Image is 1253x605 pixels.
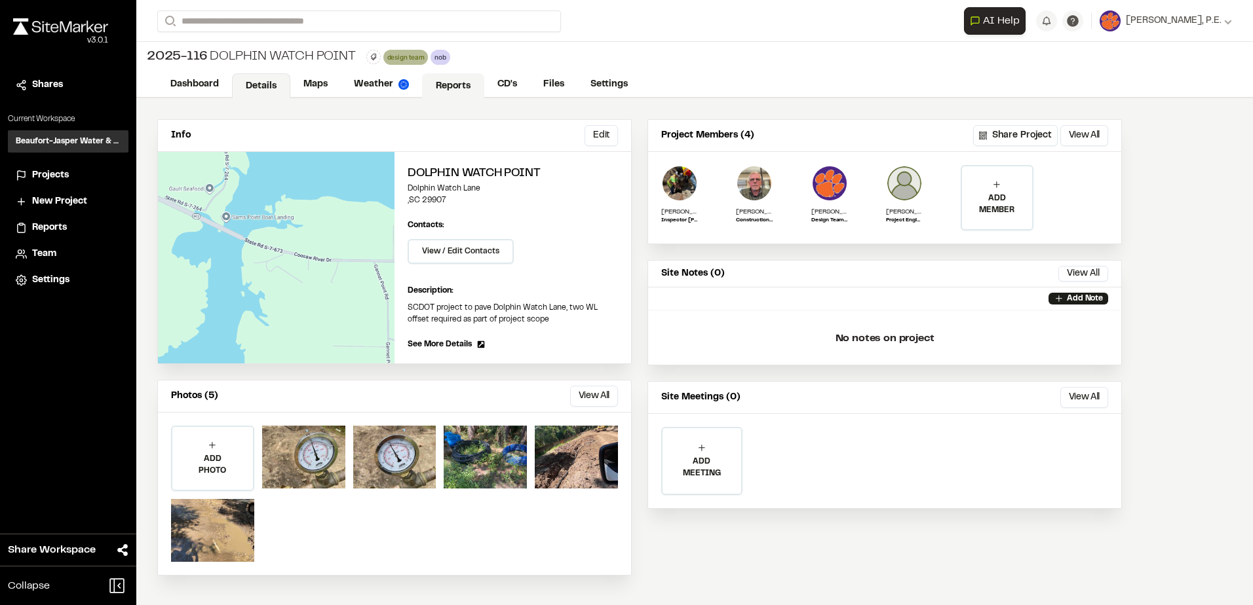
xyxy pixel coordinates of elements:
p: Photos (5) [171,389,218,403]
button: Open AI Assistant [964,7,1026,35]
a: Reports [16,221,121,235]
h3: Beaufort-Jasper Water & Sewer Authority [16,136,121,147]
a: CD's [484,72,530,97]
span: See More Details [408,339,472,350]
img: precipai.png [398,79,409,90]
p: [PERSON_NAME] [661,207,698,217]
p: Description: [408,285,618,297]
span: Share Workspace [8,542,96,558]
p: [PERSON_NAME] [886,207,923,217]
p: [PERSON_NAME] [736,207,773,217]
p: , SC 29907 [408,194,618,206]
span: Settings [32,273,69,287]
p: Info [171,128,191,143]
span: 2025-116 [147,47,207,67]
div: Open AI Assistant [964,7,1031,35]
p: ADD MEMBER [962,192,1031,216]
button: Share Project [973,125,1058,146]
p: ADD MEETING [663,456,741,479]
a: Maps [290,72,341,97]
span: AI Help [983,13,1020,29]
p: Inspector [PERSON_NAME] [661,217,698,225]
p: Project Members (4) [661,128,754,143]
p: ADD PHOTO [172,453,253,477]
span: Shares [32,78,63,92]
button: View All [1058,266,1108,282]
a: Shares [16,78,121,92]
p: Site Meetings (0) [661,390,741,405]
p: No notes on project [659,318,1111,359]
p: Construction Supervisor [736,217,773,225]
div: Oh geez...please don't... [13,35,108,46]
a: Details [232,73,290,98]
a: Team [16,247,121,261]
p: Site Notes (0) [661,266,725,281]
button: View All [1060,387,1108,408]
h2: Dolphin Watch Point [408,165,618,183]
a: Settings [577,72,641,97]
div: Dolphin Watch Point [147,47,356,67]
button: [PERSON_NAME], P.E. [1100,10,1232,31]
button: Search [157,10,181,32]
span: Team [32,247,56,261]
p: SCDOT project to pave Dolphin Watch Lane, two WL offset required as part of project scope [408,302,618,325]
p: Current Workspace [8,113,128,125]
a: Files [530,72,577,97]
p: Add Note [1067,293,1103,304]
p: Design Team Leader [811,217,848,225]
a: Dashboard [157,72,232,97]
a: Reports [422,73,484,98]
button: View All [1060,125,1108,146]
div: nob [431,50,450,65]
span: Reports [32,221,67,235]
a: Weather [341,72,422,97]
span: Projects [32,168,69,183]
a: New Project [16,194,121,209]
span: New Project [32,194,87,209]
img: Wesley T. Partin [886,165,923,202]
img: rebrand.png [13,18,108,35]
button: Edit [585,125,618,146]
p: Dolphin Watch Lane [408,183,618,194]
span: [PERSON_NAME], P.E. [1126,14,1222,28]
p: Contacts: [408,219,444,231]
img: Neil Desai, P.E. [811,165,848,202]
img: Justin Burke [661,165,698,202]
img: User [1100,10,1121,31]
div: design team [383,50,429,65]
p: [PERSON_NAME], P.E. [811,207,848,217]
p: Project Engineer [886,217,923,225]
img: Chris McVey [736,165,773,202]
button: View All [570,386,618,407]
a: Settings [16,273,121,287]
button: View / Edit Contacts [408,239,514,264]
a: Projects [16,168,121,183]
button: Edit Tags [366,50,381,64]
span: Collapse [8,578,50,594]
